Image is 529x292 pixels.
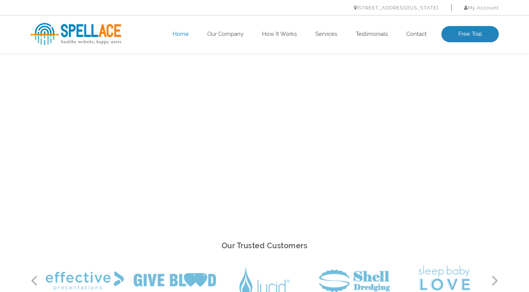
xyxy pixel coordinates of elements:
h2: Our Trusted Customers [31,239,499,252]
img: Give Blood [134,273,216,288]
img: Shell Dredging [319,269,390,292]
button: Next [491,275,499,286]
img: Effective [46,271,124,290]
button: Previous [31,275,38,286]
